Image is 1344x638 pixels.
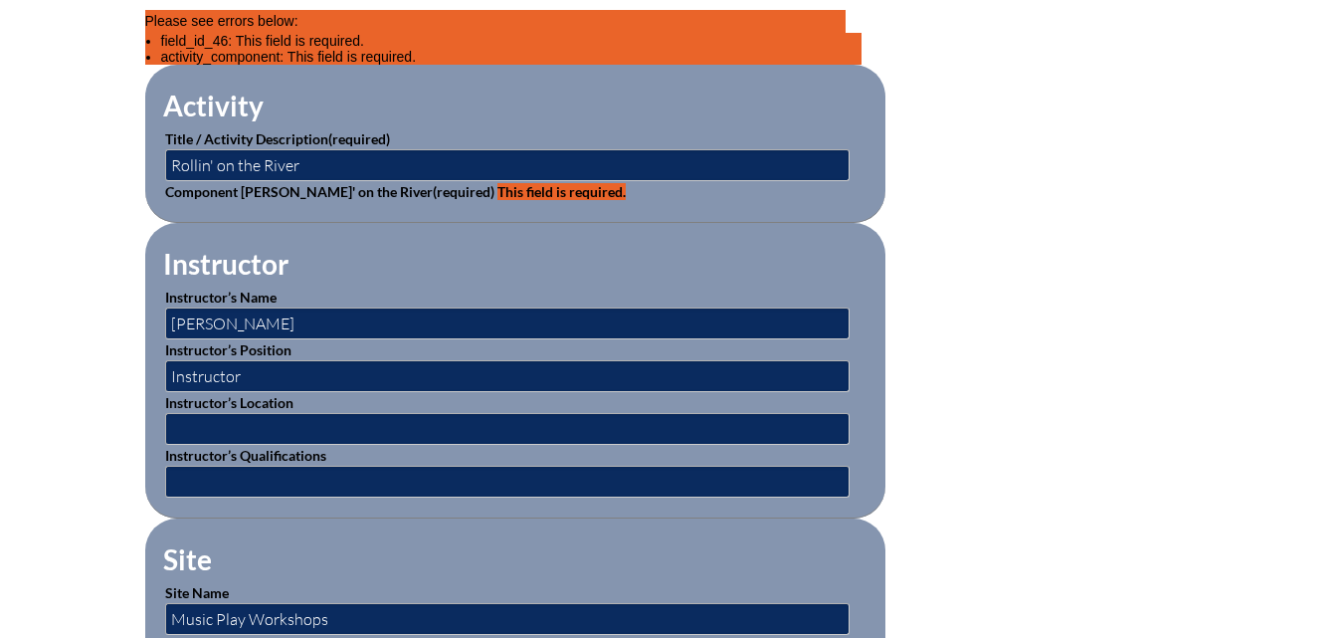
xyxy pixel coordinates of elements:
legend: Instructor [161,247,290,281]
b: Please see errors below: [145,13,298,29]
legend: Activity [161,89,266,122]
label: Title / Activity Description [165,130,390,147]
li: field_id_46: This field is required. [161,33,862,49]
label: Site Name [165,584,229,601]
span: (required) [328,130,390,147]
label: Instructor’s Qualifications [165,447,326,464]
legend: Site [161,542,214,576]
label: Instructor’s Name [165,289,277,306]
span: (required) [433,183,494,200]
li: activity_component: This field is required. [161,49,862,65]
span: This field is required. [497,183,626,200]
label: Component [PERSON_NAME]' on the River [165,183,626,200]
label: Instructor’s Position [165,341,291,358]
label: Instructor’s Location [165,394,293,411]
